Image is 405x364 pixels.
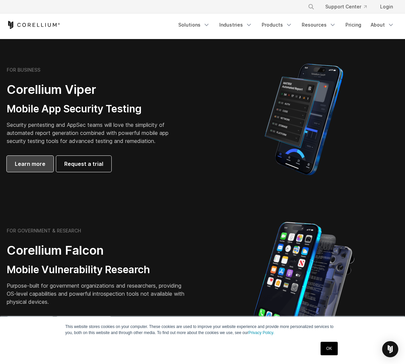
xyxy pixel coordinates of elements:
[7,228,81,234] h6: FOR GOVERNMENT & RESEARCH
[300,1,398,13] div: Navigation Menu
[174,19,398,31] div: Navigation Menu
[7,243,186,258] h2: Corellium Falcon
[253,221,355,339] img: iPhone model separated into the mechanics used to build the physical device.
[253,61,355,178] img: Corellium MATRIX automated report on iPhone showing app vulnerability test results across securit...
[64,160,103,168] span: Request a trial
[7,263,186,276] h3: Mobile Vulnerability Research
[65,324,340,336] p: This website stores cookies on your computer. These cookies are used to improve your website expe...
[7,67,40,73] h6: FOR BUSINESS
[7,282,186,306] p: Purpose-built for government organizations and researchers, providing OS-level capabilities and p...
[7,82,170,97] h2: Corellium Viper
[7,21,60,29] a: Corellium Home
[305,1,317,13] button: Search
[258,19,296,31] a: Products
[174,19,214,31] a: Solutions
[298,19,340,31] a: Resources
[320,1,372,13] a: Support Center
[7,156,53,172] a: Learn more
[7,103,170,115] h3: Mobile App Security Testing
[367,19,398,31] a: About
[15,160,45,168] span: Learn more
[215,19,256,31] a: Industries
[7,121,170,145] p: Security pentesting and AppSec teams will love the simplicity of automated report generation comb...
[375,1,398,13] a: Login
[382,341,398,357] div: Open Intercom Messenger
[248,330,274,335] a: Privacy Policy.
[341,19,365,31] a: Pricing
[56,156,111,172] a: Request a trial
[321,342,338,355] a: OK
